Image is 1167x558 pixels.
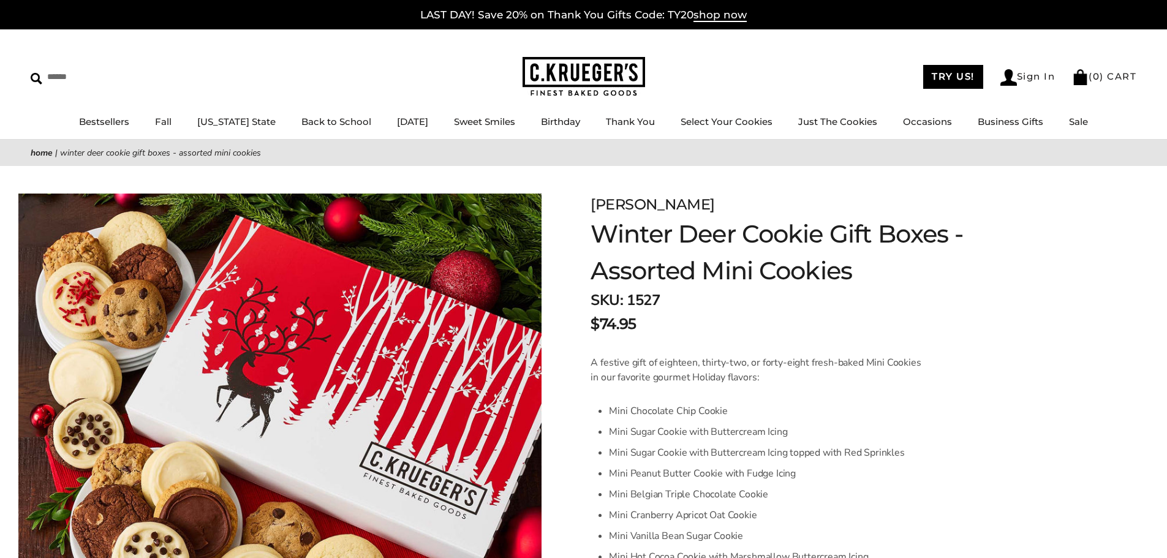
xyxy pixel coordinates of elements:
[1000,69,1056,86] a: Sign In
[591,313,636,335] span: $74.95
[693,9,747,22] span: shop now
[420,9,747,22] a: LAST DAY! Save 20% on Thank You Gifts Code: TY20shop now
[10,511,127,548] iframe: Sign Up via Text for Offers
[523,57,645,97] img: C.KRUEGER'S
[591,355,926,385] p: A festive gift of eighteen, thirty-two, or forty-eight fresh-baked Mini Cookies in our favorite g...
[609,526,926,546] li: Mini Vanilla Bean Sugar Cookie
[609,401,926,421] li: Mini Chocolate Chip Cookie
[1072,69,1089,85] img: Bag
[609,421,926,442] li: Mini Sugar Cookie with Buttercream Icing
[609,442,926,463] li: Mini Sugar Cookie with Buttercream Icing topped with Red Sprinkles
[798,116,877,127] a: Just The Cookies
[31,146,1136,160] nav: breadcrumbs
[606,116,655,127] a: Thank You
[155,116,172,127] a: Fall
[609,463,926,484] li: Mini Peanut Butter Cookie with Fudge Icing
[454,116,515,127] a: Sweet Smiles
[609,484,926,505] li: Mini Belgian Triple Chocolate Cookie
[31,67,176,86] input: Search
[1069,116,1088,127] a: Sale
[903,116,952,127] a: Occasions
[31,147,53,159] a: Home
[1000,69,1017,86] img: Account
[31,73,42,85] img: Search
[591,216,981,289] h1: Winter Deer Cookie Gift Boxes - Assorted Mini Cookies
[591,290,623,310] strong: SKU:
[197,116,276,127] a: [US_STATE] State
[541,116,580,127] a: Birthday
[627,290,660,310] span: 1527
[978,116,1043,127] a: Business Gifts
[609,505,926,526] li: Mini Cranberry Apricot Oat Cookie
[55,147,58,159] span: |
[397,116,428,127] a: [DATE]
[681,116,772,127] a: Select Your Cookies
[1072,70,1136,82] a: (0) CART
[60,147,261,159] span: Winter Deer Cookie Gift Boxes - Assorted Mini Cookies
[1093,70,1100,82] span: 0
[301,116,371,127] a: Back to School
[923,65,983,89] a: TRY US!
[591,194,981,216] div: [PERSON_NAME]
[79,116,129,127] a: Bestsellers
